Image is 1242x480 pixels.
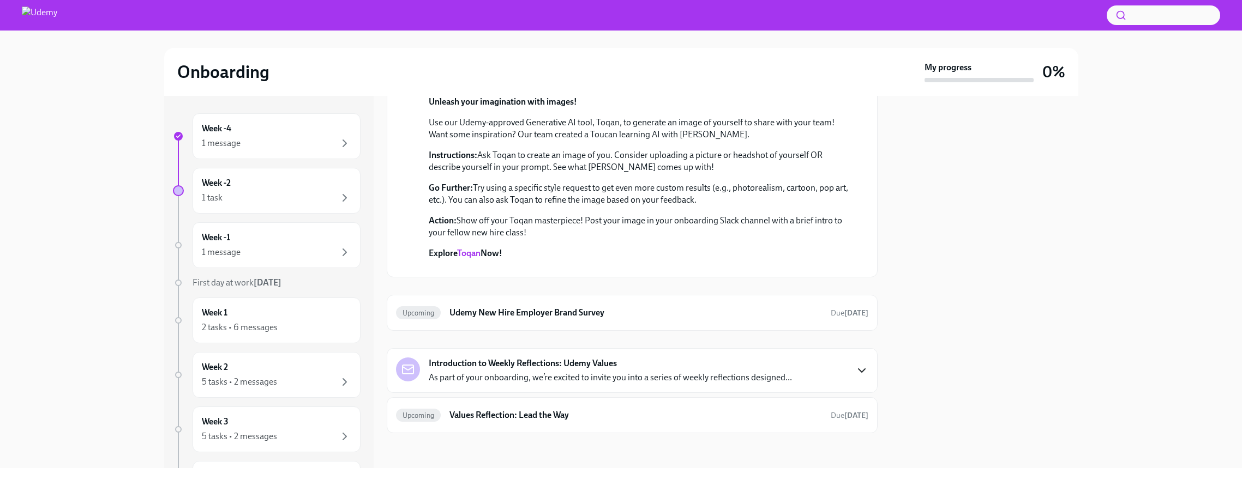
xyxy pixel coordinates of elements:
div: 1 task [202,192,223,204]
h3: 0% [1042,62,1065,82]
span: Upcoming [396,411,441,420]
h6: Week 2 [202,361,228,373]
a: Week -41 message [173,113,361,159]
p: Ask Toqan to create an image of you. Consider uploading a picture or headshot of yourself OR desc... [429,149,851,173]
span: September 16th, 2025 10:00 [831,308,868,318]
a: UpcomingValues Reflection: Lead the WayDue[DATE] [396,406,868,424]
strong: Action: [429,215,457,226]
strong: My progress [925,62,971,74]
a: Week -11 message [173,222,361,268]
h6: Week -4 [202,123,231,135]
span: First day at work [193,277,281,288]
div: 2 tasks • 6 messages [202,321,278,333]
strong: Instructions: [429,150,477,160]
p: As part of your onboarding, we’re excited to invite you into a series of weekly reflections desig... [429,372,792,384]
img: Udemy [22,7,57,24]
a: UpcomingUdemy New Hire Employer Brand SurveyDue[DATE] [396,304,868,321]
h2: Onboarding [177,61,269,83]
a: Week -21 task [173,168,361,214]
span: Due [831,308,868,318]
span: September 17th, 2025 10:00 [831,410,868,421]
div: 5 tasks • 2 messages [202,376,277,388]
h6: Udemy New Hire Employer Brand Survey [449,307,821,319]
a: Week 25 tasks • 2 messages [173,352,361,398]
h6: Week -1 [202,232,230,244]
span: Due [831,411,868,420]
a: First day at work[DATE] [173,277,361,289]
div: 1 message [202,246,241,258]
p: Show off your Toqan masterpiece! Post your image in your onboarding Slack channel with a brief in... [429,215,851,239]
h6: Values Reflection: Lead the Way [449,409,821,421]
h6: Week 3 [202,416,229,428]
div: 1 message [202,137,241,149]
strong: Explore Now! [429,248,502,258]
a: Week 12 tasks • 6 messages [173,297,361,343]
strong: Introduction to Weekly Reflections: Udemy Values [429,357,617,369]
p: Use our Udemy-approved Generative AI tool, Toqan, to generate an image of yourself to share with ... [429,117,851,141]
strong: Unleash your imagination with images! [429,96,577,107]
p: Try using a specific style request to get even more custom results (e.g., photorealism, cartoon, ... [429,182,851,206]
span: Upcoming [396,309,441,317]
strong: [DATE] [844,308,868,318]
h6: Week 1 [202,307,227,319]
a: Week 35 tasks • 2 messages [173,406,361,452]
strong: [DATE] [254,277,281,288]
h6: Week -2 [202,177,231,189]
strong: [DATE] [844,411,868,420]
div: 5 tasks • 2 messages [202,430,277,442]
strong: Go Further: [429,183,473,193]
a: Toqan [457,248,481,258]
